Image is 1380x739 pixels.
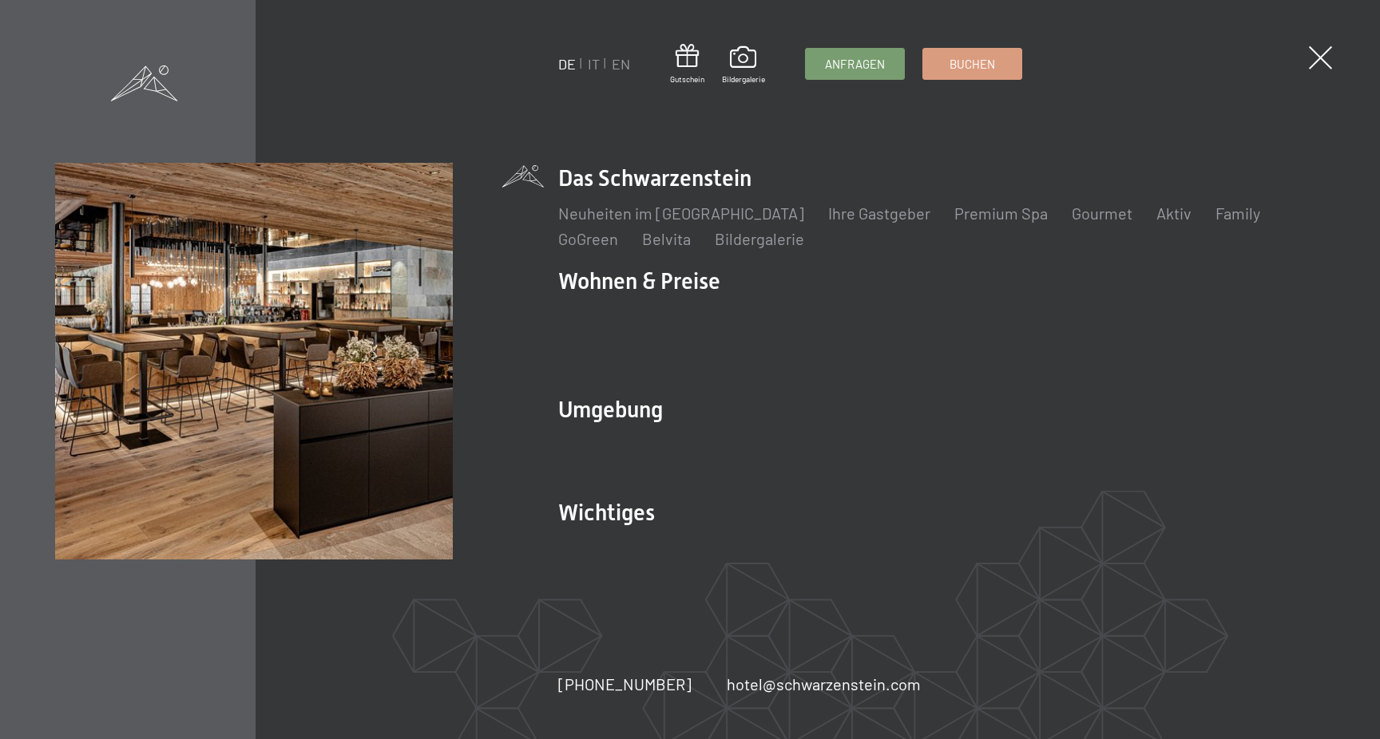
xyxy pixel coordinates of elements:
[825,56,885,73] span: Anfragen
[828,204,930,223] a: Ihre Gastgeber
[727,673,921,695] a: hotel@schwarzenstein.com
[670,44,704,85] a: Gutschein
[1215,204,1260,223] a: Family
[954,204,1048,223] a: Premium Spa
[715,229,804,248] a: Bildergalerie
[642,229,691,248] a: Belvita
[806,49,904,79] a: Anfragen
[1156,204,1192,223] a: Aktiv
[588,55,600,73] a: IT
[1072,204,1132,223] a: Gourmet
[612,55,630,73] a: EN
[558,673,692,695] a: [PHONE_NUMBER]
[558,204,804,223] a: Neuheiten im [GEOGRAPHIC_DATA]
[558,229,618,248] a: GoGreen
[722,46,765,85] a: Bildergalerie
[558,674,692,694] span: [PHONE_NUMBER]
[950,56,995,73] span: Buchen
[670,73,704,85] span: Gutschein
[722,73,765,85] span: Bildergalerie
[558,55,576,73] a: DE
[923,49,1021,79] a: Buchen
